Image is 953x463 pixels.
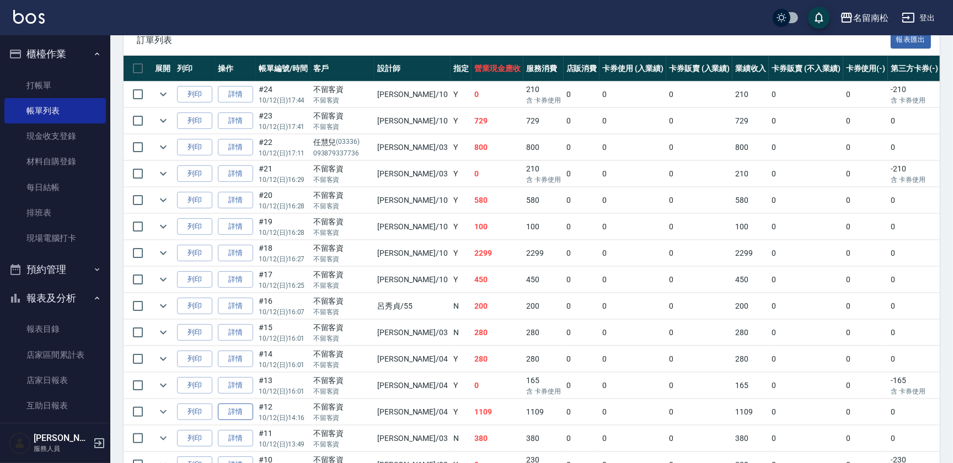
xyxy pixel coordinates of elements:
[313,190,372,201] div: 不留客資
[374,320,451,346] td: [PERSON_NAME] /03
[4,368,106,393] a: 店家日報表
[177,218,212,235] button: 列印
[155,403,172,420] button: expand row
[177,351,212,368] button: 列印
[313,295,372,307] div: 不留客資
[666,187,733,213] td: 0
[218,298,253,315] a: 詳情
[259,95,308,105] p: 10/12 (日) 17:44
[177,192,212,209] button: 列印
[155,324,172,341] button: expand row
[666,56,733,82] th: 卡券販賣 (入業績)
[155,218,172,235] button: expand row
[336,137,360,148] p: (03336)
[34,444,90,454] p: 服務人員
[155,245,172,261] button: expand row
[451,399,472,425] td: Y
[888,373,941,399] td: -165
[888,399,941,425] td: 0
[769,108,843,134] td: 0
[843,134,888,160] td: 0
[259,386,308,396] p: 10/12 (日) 16:01
[836,7,893,29] button: 名留南松
[888,240,941,266] td: 0
[599,426,666,451] td: 0
[843,82,888,107] td: 0
[523,267,564,293] td: 450
[313,84,372,95] div: 不留客資
[215,56,256,82] th: 操作
[451,267,472,293] td: Y
[259,175,308,185] p: 10/12 (日) 16:29
[666,82,733,107] td: 0
[218,271,253,288] a: 詳情
[451,134,472,160] td: Y
[374,108,451,134] td: [PERSON_NAME] /10
[174,56,215,82] th: 列印
[843,108,888,134] td: 0
[155,139,172,155] button: expand row
[4,175,106,200] a: 每日結帳
[599,161,666,187] td: 0
[313,333,372,343] p: 不留客資
[256,108,310,134] td: #23
[218,112,253,130] a: 詳情
[732,346,769,372] td: 280
[888,320,941,346] td: 0
[374,426,451,451] td: [PERSON_NAME] /03
[256,426,310,451] td: #11
[451,56,472,82] th: 指定
[564,320,600,346] td: 0
[472,214,523,240] td: 100
[472,240,523,266] td: 2299
[451,161,472,187] td: Y
[888,346,941,372] td: 0
[769,134,843,160] td: 0
[256,267,310,293] td: #17
[256,293,310,319] td: #16
[523,240,564,266] td: 2299
[472,293,523,319] td: 200
[599,320,666,346] td: 0
[4,316,106,342] a: 報表目錄
[256,320,310,346] td: #15
[177,86,212,103] button: 列印
[374,56,451,82] th: 設計師
[313,413,372,423] p: 不留客資
[259,413,308,423] p: 10/12 (日) 14:16
[472,426,523,451] td: 380
[374,161,451,187] td: [PERSON_NAME] /03
[843,293,888,319] td: 0
[313,360,372,370] p: 不留客資
[256,134,310,160] td: #22
[472,161,523,187] td: 0
[313,281,372,290] p: 不留客資
[451,240,472,266] td: Y
[523,161,564,187] td: 210
[769,214,843,240] td: 0
[599,134,666,160] td: 0
[666,293,733,319] td: 0
[732,373,769,399] td: 165
[218,430,253,447] a: 詳情
[374,399,451,425] td: [PERSON_NAME] /04
[177,271,212,288] button: 列印
[472,346,523,372] td: 280
[374,240,451,266] td: [PERSON_NAME] /10
[256,187,310,213] td: #20
[732,82,769,107] td: 210
[177,298,212,315] button: 列印
[891,31,931,49] button: 報表匯出
[4,342,106,368] a: 店家區間累計表
[564,293,600,319] td: 0
[4,225,106,251] a: 現場電腦打卡
[769,56,843,82] th: 卡券販賣 (不入業績)
[259,333,308,343] p: 10/12 (日) 16:01
[888,108,941,134] td: 0
[808,7,830,29] button: save
[891,34,931,45] a: 報表匯出
[888,82,941,107] td: -210
[4,149,106,174] a: 材料自購登錄
[888,187,941,213] td: 0
[155,192,172,208] button: expand row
